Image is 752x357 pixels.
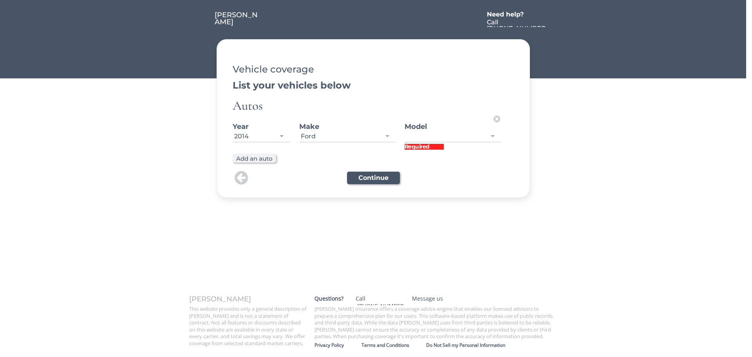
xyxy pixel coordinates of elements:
[315,306,557,340] div: [PERSON_NAME] Insurance offers a coverage advice engine that enables our licensed advisors to pre...
[408,295,465,305] a: Message us
[233,99,515,112] div: Autos
[352,295,408,305] a: Call [PHONE_NUMBER]
[405,144,444,149] div: Required
[233,123,289,130] div: Year
[233,154,276,163] button: Add an auto
[362,342,426,348] div: Terms and Conditions
[234,133,249,140] div: 2014
[405,123,501,130] div: Model
[315,342,362,349] a: Privacy Policy
[233,65,515,74] div: Vehicle coverage
[487,11,532,18] div: Need help?
[189,306,307,347] div: This website provides only a general description of [PERSON_NAME] and is not a statement of contr...
[301,133,316,140] div: Ford
[347,172,400,184] button: Continue
[189,295,307,303] div: [PERSON_NAME]
[356,295,404,317] div: Call [PHONE_NUMBER]
[426,342,561,349] a: Do Not Sell my Personal Information
[299,123,395,130] div: Make
[315,295,347,303] div: Questions?
[487,19,547,27] a: Call [PHONE_NUMBER]
[412,295,461,303] div: Message us
[315,342,362,348] div: Privacy Policy
[362,342,426,349] a: Terms and Conditions
[215,11,260,25] div: [PERSON_NAME]
[233,81,515,90] div: List your vehicles below
[215,11,260,27] a: [PERSON_NAME]
[487,19,547,38] div: Call [PHONE_NUMBER]
[426,342,561,348] div: Do Not Sell my Personal Information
